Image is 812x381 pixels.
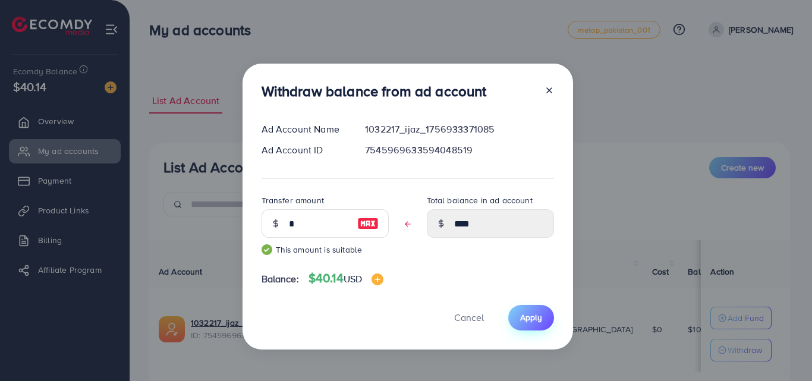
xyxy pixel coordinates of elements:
div: 7545969633594048519 [355,143,563,157]
div: Ad Account ID [252,143,356,157]
img: guide [262,244,272,255]
h4: $40.14 [309,271,383,286]
div: 1032217_ijaz_1756933371085 [355,122,563,136]
h3: Withdraw balance from ad account [262,83,487,100]
label: Transfer amount [262,194,324,206]
small: This amount is suitable [262,244,389,256]
div: Ad Account Name [252,122,356,136]
span: Balance: [262,272,299,286]
label: Total balance in ad account [427,194,533,206]
img: image [357,216,379,231]
button: Apply [508,305,554,330]
img: image [372,273,383,285]
iframe: Chat [761,328,803,372]
button: Cancel [439,305,499,330]
span: USD [344,272,362,285]
span: Apply [520,311,542,323]
span: Cancel [454,311,484,324]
